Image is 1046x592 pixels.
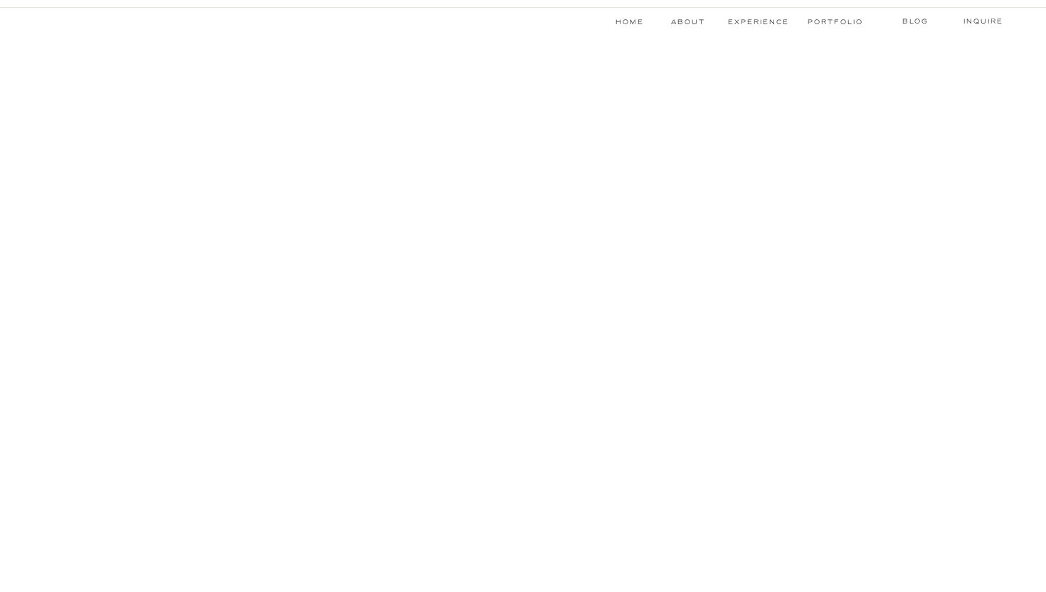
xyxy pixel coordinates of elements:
a: Inquire [958,16,1008,27]
a: blog [887,16,943,27]
h2: the wedding day [419,325,628,346]
a: experience [728,16,789,28]
a: Home [613,16,645,28]
a: Portfolio [808,16,861,28]
a: About [671,16,702,28]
